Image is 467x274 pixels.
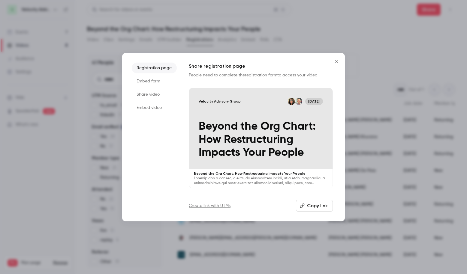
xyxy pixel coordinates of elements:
p: Loremip do’s a consec, a elits, do eiusmodtem incidi, utla etdo-magnaaliqua enimadminimve qui nos... [194,176,328,186]
li: Embed video [132,102,177,113]
button: Copy link [296,200,333,212]
img: David Schlosser [295,98,302,105]
img: Dymon Lewis [288,98,295,105]
li: Share video [132,89,177,100]
p: Velocity Advisory Group [199,99,241,104]
p: People need to complete the to access your video [189,72,333,78]
a: registration form [245,73,277,77]
h1: Share registration page [189,63,333,70]
li: Embed form [132,76,177,87]
a: Create link with UTMs [189,203,230,209]
li: Registration page [132,63,177,73]
p: Beyond the Org Chart: How Restructuring Impacts Your People [194,171,328,176]
a: Velocity Advisory GroupDavid SchlosserDymon Lewis[DATE]Beyond the Org Chart: How Restructuring Im... [189,88,333,189]
p: Beyond the Org Chart: How Restructuring Impacts Your People [199,120,323,159]
button: Close [330,55,342,67]
span: [DATE] [305,98,323,105]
